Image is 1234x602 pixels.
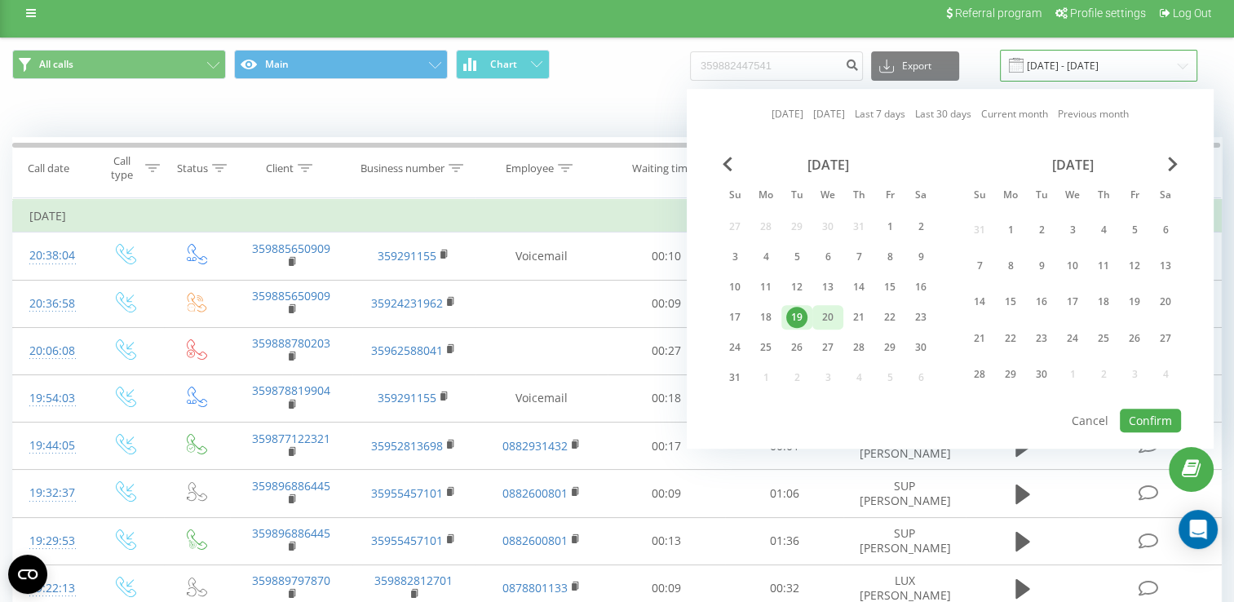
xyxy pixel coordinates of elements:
[813,107,845,122] a: [DATE]
[786,277,807,298] div: 12
[786,246,807,268] div: 5
[754,184,778,209] abbr: Monday
[502,533,568,548] a: 0882600801
[252,288,330,303] a: 359885650909
[456,50,550,79] button: Chart
[1031,219,1052,241] div: 2
[848,307,869,328] div: 21
[1088,323,1119,353] div: Thu Sep 25, 2025
[234,50,448,79] button: Main
[632,162,693,175] div: Waiting time
[1000,364,1021,385] div: 29
[13,200,1222,232] td: [DATE]
[1031,292,1052,313] div: 16
[502,485,568,501] a: 0882600801
[874,215,905,239] div: Fri Aug 1, 2025
[371,438,443,454] a: 35952813698
[177,162,208,175] div: Status
[995,287,1026,317] div: Mon Sep 15, 2025
[1088,215,1119,245] div: Thu Sep 4, 2025
[360,162,445,175] div: Business number
[879,337,900,358] div: 29
[905,305,936,330] div: Sat Aug 23, 2025
[608,423,726,470] td: 00:17
[252,525,330,541] a: 359896886445
[848,277,869,298] div: 14
[1062,255,1083,277] div: 10
[608,327,726,374] td: 00:27
[1150,251,1181,281] div: Sat Sep 13, 2025
[28,162,69,175] div: Call date
[1031,364,1052,385] div: 30
[812,335,843,360] div: Wed Aug 27, 2025
[915,107,971,122] a: Last 30 days
[1179,510,1218,549] div: Open Intercom Messenger
[910,277,931,298] div: 16
[874,275,905,299] div: Fri Aug 15, 2025
[905,245,936,269] div: Sat Aug 9, 2025
[1070,7,1146,20] span: Profile settings
[1155,328,1176,349] div: 27
[781,335,812,360] div: Tue Aug 26, 2025
[879,246,900,268] div: 8
[878,184,902,209] abbr: Friday
[812,275,843,299] div: Wed Aug 13, 2025
[252,478,330,494] a: 359896886445
[969,292,990,313] div: 14
[1119,215,1150,245] div: Fri Sep 5, 2025
[995,323,1026,353] div: Mon Sep 22, 2025
[1155,219,1176,241] div: 6
[755,337,776,358] div: 25
[772,107,803,122] a: [DATE]
[1057,251,1088,281] div: Wed Sep 10, 2025
[1153,184,1178,209] abbr: Saturday
[1168,157,1178,171] span: Next Month
[1093,328,1114,349] div: 25
[723,184,747,209] abbr: Sunday
[719,157,936,173] div: [DATE]
[690,51,863,81] input: Search by number
[750,275,781,299] div: Mon Aug 11, 2025
[724,337,745,358] div: 24
[608,517,726,564] td: 00:13
[1088,287,1119,317] div: Thu Sep 18, 2025
[8,555,47,594] button: Open CMP widget
[1124,292,1145,313] div: 19
[725,470,843,517] td: 01:06
[812,305,843,330] div: Wed Aug 20, 2025
[817,307,838,328] div: 20
[39,58,73,71] span: All calls
[874,335,905,360] div: Fri Aug 29, 2025
[781,245,812,269] div: Tue Aug 5, 2025
[1124,219,1145,241] div: 5
[1119,323,1150,353] div: Fri Sep 26, 2025
[998,184,1023,209] abbr: Monday
[843,470,966,517] td: SUP [PERSON_NAME]
[371,533,443,548] a: 35955457101
[1026,323,1057,353] div: Tue Sep 23, 2025
[981,107,1048,122] a: Current month
[750,305,781,330] div: Mon Aug 18, 2025
[879,307,900,328] div: 22
[786,337,807,358] div: 26
[785,184,809,209] abbr: Tuesday
[1026,251,1057,281] div: Tue Sep 9, 2025
[371,295,443,311] a: 35924231962
[1155,292,1176,313] div: 20
[1026,215,1057,245] div: Tue Sep 2, 2025
[909,184,933,209] abbr: Saturday
[910,246,931,268] div: 9
[1029,184,1054,209] abbr: Tuesday
[910,216,931,237] div: 2
[848,246,869,268] div: 7
[719,275,750,299] div: Sun Aug 10, 2025
[1026,360,1057,390] div: Tue Sep 30, 2025
[817,277,838,298] div: 13
[1124,255,1145,277] div: 12
[843,517,966,564] td: SUP [PERSON_NAME]
[969,364,990,385] div: 28
[781,275,812,299] div: Tue Aug 12, 2025
[816,184,840,209] abbr: Wednesday
[502,580,568,595] a: 0878801133
[1060,184,1085,209] abbr: Wednesday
